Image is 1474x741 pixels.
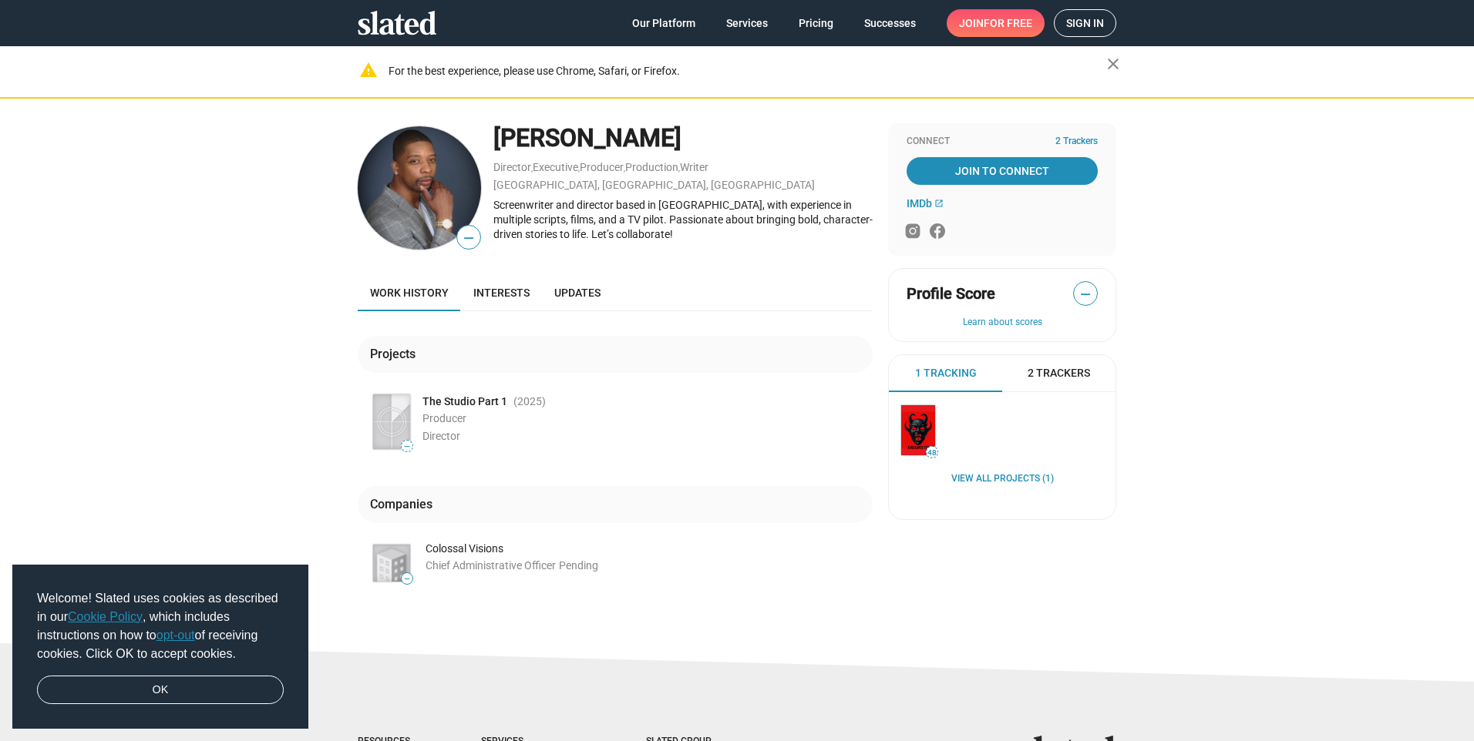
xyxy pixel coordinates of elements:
mat-icon: open_in_new [934,199,944,208]
div: Connect [907,136,1098,148]
span: Join To Connect [910,157,1095,185]
a: Writer [680,161,708,173]
a: Our Platform [620,9,708,37]
a: [GEOGRAPHIC_DATA], [GEOGRAPHIC_DATA], [GEOGRAPHIC_DATA] [493,179,815,191]
div: For the best experience, please use Chrome, Safari, or Firefox. [389,61,1107,82]
span: Interests [473,287,530,299]
div: cookieconsent [12,565,308,729]
img: Poster: The Studio Part 1 [373,394,410,449]
a: opt-out [156,629,195,642]
span: Producer [422,412,466,424]
span: Join [959,9,1032,37]
span: Director [422,430,460,442]
div: Screenwriter and director based in [GEOGRAPHIC_DATA], with experience in multiple scripts, films,... [493,198,873,241]
span: 48 [927,448,937,458]
mat-icon: close [1104,55,1122,73]
span: , [624,164,625,173]
span: Updates [554,287,601,299]
a: Work history [358,274,461,311]
a: Kali Loves You [898,402,938,458]
span: Profile Score [907,283,995,304]
a: Producer [580,161,624,173]
span: 2 Trackers [1028,366,1090,381]
span: — [457,228,480,248]
span: 2 Trackers [1055,136,1098,148]
a: Cookie Policy [68,610,143,623]
span: , [578,164,580,173]
span: Successes [864,9,916,37]
span: IMDb [907,197,932,210]
a: Director [493,161,531,173]
a: Executive [533,161,578,173]
a: Production [625,161,678,173]
a: dismiss cookie message [37,676,284,705]
span: Our Platform [632,9,695,37]
span: — [402,442,412,451]
span: for free [984,9,1032,37]
span: Work history [370,287,449,299]
div: Companies [370,496,439,512]
a: Joinfor free [947,9,1045,37]
img: Jermond Jenkins [358,126,481,250]
mat-icon: warning [359,61,378,79]
img: Kali Loves You [901,405,935,455]
a: Successes [852,9,928,37]
a: Interests [461,274,542,311]
span: Pricing [799,9,833,37]
a: View all Projects (1) [951,473,1054,485]
img: Colossal Visions [373,545,410,582]
a: Sign in [1054,9,1116,37]
a: Updates [542,274,613,311]
span: Sign in [1066,10,1104,36]
span: — [402,575,412,583]
span: Pending [559,559,598,572]
a: Services [714,9,780,37]
span: Welcome! Slated uses cookies as described in our , which includes instructions on how to of recei... [37,589,284,663]
span: The Studio Part 1 [422,394,507,409]
span: , [531,164,533,173]
span: — [1074,284,1097,304]
div: Projects [370,346,422,362]
span: (2025 ) [513,394,546,409]
a: IMDb [907,197,944,210]
a: Join To Connect [907,157,1098,185]
span: , [678,164,680,173]
div: Colossal Visions [426,541,873,556]
button: Learn about scores [907,317,1098,329]
span: Chief Administrative Officer [426,559,556,572]
span: Services [726,9,768,37]
div: [PERSON_NAME] [493,122,873,155]
span: 1 Tracking [915,366,977,381]
a: Pricing [786,9,846,37]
